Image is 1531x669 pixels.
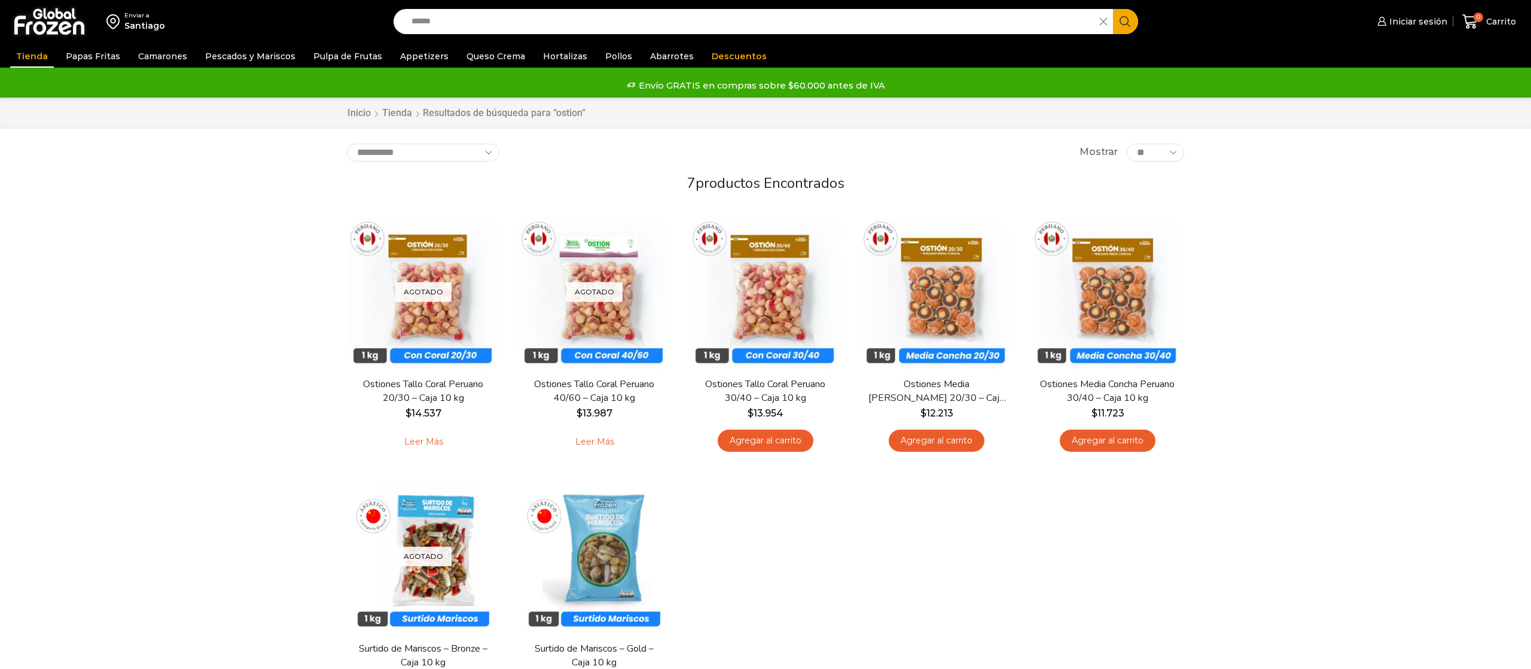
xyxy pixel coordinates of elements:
[706,45,773,68] a: Descuentos
[1113,9,1138,34] button: Search button
[124,11,165,20] div: Enviar a
[199,45,301,68] a: Pescados y Mariscos
[460,45,531,68] a: Queso Crema
[566,282,623,302] p: Agotado
[1079,145,1118,159] span: Mostrar
[526,378,663,405] a: Ostiones Tallo Coral Peruano 40/60 – Caja 10 kg
[577,408,612,419] bdi: 13.987
[60,45,126,68] a: Papas Fritas
[395,546,452,566] p: Agotado
[405,408,441,419] bdi: 14.537
[868,378,1005,405] a: Ostiones Media [PERSON_NAME] 20/30 – Caja 10 kg
[557,430,633,455] a: Leé más sobre “Ostiones Tallo Coral Peruano 40/60 - Caja 10 kg”
[347,107,585,120] nav: Breadcrumb
[1039,378,1176,405] a: Ostiones Media Concha Peruano 30/40 – Caja 10 kg
[718,430,813,452] a: Agregar al carrito: “Ostiones Tallo Coral Peruano 30/40 - Caja 10 kg”
[1483,16,1516,28] span: Carrito
[1386,16,1447,28] span: Iniciar sesión
[386,430,462,455] a: Leé más sobre “Ostiones Tallo Coral Peruano 20/30 - Caja 10 kg”
[599,45,638,68] a: Pollos
[748,408,754,419] span: $
[920,408,926,419] span: $
[748,408,783,419] bdi: 13.954
[687,174,696,193] span: 7
[132,45,193,68] a: Camarones
[355,378,492,405] a: Ostiones Tallo Coral Peruano 20/30 – Caja 10 kg
[394,45,455,68] a: Appetizers
[382,107,413,120] a: Tienda
[1459,8,1519,36] a: 0 Carrito
[577,408,582,419] span: $
[1091,408,1097,419] span: $
[124,20,165,32] div: Santiago
[644,45,700,68] a: Abarrotes
[307,45,388,68] a: Pulpa de Frutas
[889,430,984,452] a: Agregar al carrito: “Ostiones Media Concha Peruano 20/30 - Caja 10 kg”
[405,408,411,419] span: $
[395,282,452,302] p: Agotado
[697,378,834,405] a: Ostiones Tallo Coral Peruano 30/40 – Caja 10 kg
[106,11,124,32] img: address-field-icon.svg
[1091,408,1124,419] bdi: 11.723
[347,144,499,162] select: Pedido de la tienda
[10,45,54,68] a: Tienda
[1060,430,1155,452] a: Agregar al carrito: “Ostiones Media Concha Peruano 30/40 - Caja 10 kg”
[696,174,844,193] span: productos encontrados
[537,45,593,68] a: Hortalizas
[1474,13,1483,22] span: 0
[920,408,953,419] bdi: 12.213
[423,107,585,118] h1: Resultados de búsqueda para “ostion”
[1374,10,1447,34] a: Iniciar sesión
[347,107,371,120] a: Inicio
